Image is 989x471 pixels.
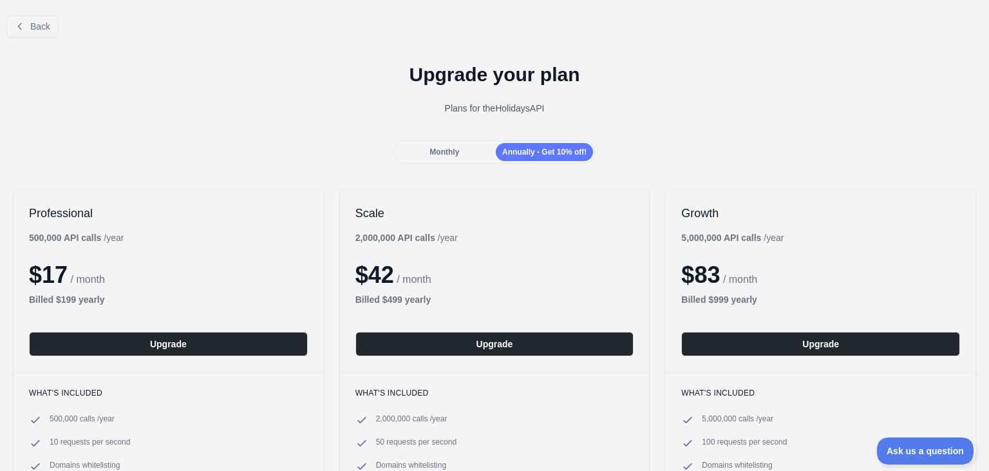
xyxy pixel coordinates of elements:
b: 2,000,000 API calls [355,233,435,243]
h2: Growth [681,206,960,221]
div: / year [681,231,784,244]
h2: Scale [355,206,634,221]
div: / year [355,231,458,244]
span: $ 83 [681,262,720,288]
iframe: Toggle Customer Support [877,437,976,465]
b: 5,000,000 API calls [681,233,761,243]
span: $ 42 [355,262,394,288]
